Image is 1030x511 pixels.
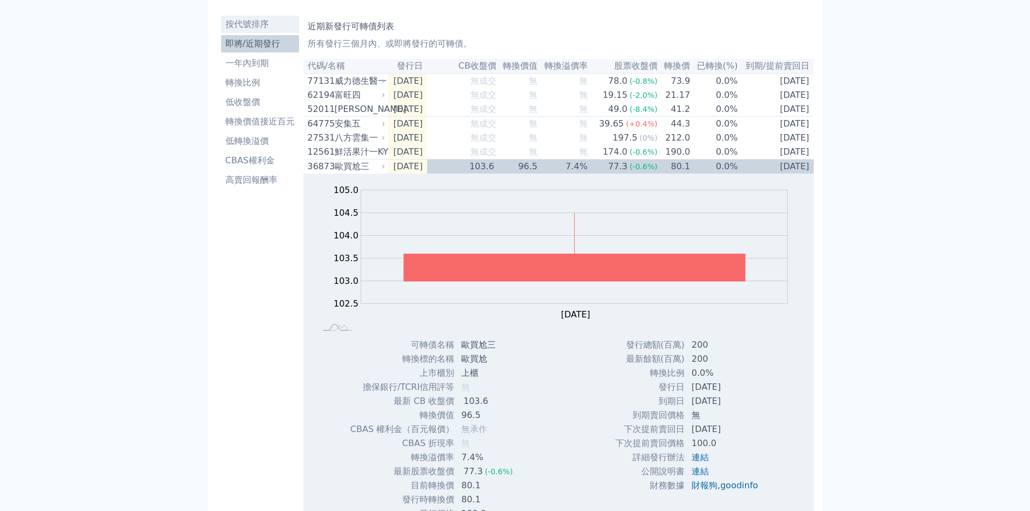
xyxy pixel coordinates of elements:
td: 上櫃 [455,366,521,380]
td: 公開說明書 [615,464,685,479]
tspan: 102.5 [334,298,358,309]
td: 發行日 [615,380,685,394]
td: 21.17 [658,88,690,102]
td: 41.2 [658,102,690,117]
td: 無 [685,408,767,422]
td: 歐買尬 [455,352,521,366]
td: [DATE] [388,74,427,88]
td: 財務數據 [615,479,685,493]
td: [DATE] [739,131,814,145]
div: 39.65 [597,117,626,130]
span: 無 [579,147,588,157]
th: 轉換價 [658,59,690,74]
li: 轉換價值接近百元 [221,115,299,128]
th: 代碼/名稱 [303,59,388,74]
td: 96.5 [455,408,521,422]
div: 安集五 [335,117,383,130]
td: 73.9 [658,74,690,88]
div: 77131 [308,75,332,88]
td: 詳細發行辦法 [615,450,685,464]
th: CB收盤價 [427,59,497,74]
td: 7.4% [455,450,521,464]
th: 股票收盤價 [588,59,658,74]
td: 80.1 [658,160,690,174]
div: 78.0 [606,75,630,88]
span: 無 [461,382,470,392]
td: 擔保銀行/TCRI信用評等 [350,380,455,394]
td: 200 [685,338,767,352]
div: 77.3 [606,160,630,173]
div: 52011 [308,103,332,116]
li: 低轉換溢價 [221,135,299,148]
span: 無 [529,76,537,86]
td: 80.1 [455,479,521,493]
g: Chart [328,185,804,320]
div: 27531 [308,131,332,144]
span: 無成交 [470,132,496,143]
a: 財報狗 [692,480,717,490]
td: 0.0% [690,145,738,160]
span: (-0.6%) [629,162,657,171]
span: 無成交 [470,76,496,86]
th: 到期/提前賣回日 [739,59,814,74]
tspan: 103.5 [334,253,358,263]
li: 即將/近期發行 [221,37,299,50]
span: 無 [529,118,537,129]
div: 77.3 [461,465,485,478]
g: Series [404,213,745,281]
div: 12561 [308,145,332,158]
td: 到期日 [615,394,685,408]
a: 一年內到期 [221,55,299,72]
th: 發行日 [388,59,427,74]
div: 62194 [308,89,332,102]
td: CBAS 權利金（百元報價） [350,422,455,436]
td: 96.5 [497,160,538,174]
span: (+0.4%) [626,120,657,128]
div: 36873 [308,160,332,173]
td: 歐買尬三 [455,338,521,352]
li: 低收盤價 [221,96,299,109]
td: 0.0% [690,74,738,88]
td: 212.0 [658,131,690,145]
td: [DATE] [739,117,814,131]
span: 無 [529,147,537,157]
td: 44.3 [658,117,690,131]
span: (-8.4%) [629,105,657,114]
span: 無 [579,104,588,114]
td: [DATE] [739,74,814,88]
td: 最新 CB 收盤價 [350,394,455,408]
span: (-0.8%) [629,77,657,85]
td: 最新餘額(百萬) [615,352,685,366]
tspan: 105.0 [334,185,358,195]
div: 103.6 [461,395,490,408]
td: CBAS 折現率 [350,436,455,450]
th: 已轉換(%) [690,59,738,74]
td: 200 [685,352,767,366]
span: (0%) [640,134,657,142]
a: 低轉換溢價 [221,132,299,150]
a: CBAS權利金 [221,152,299,169]
span: (-0.6%) [485,467,513,476]
td: [DATE] [739,145,814,160]
span: 無 [529,104,537,114]
td: [DATE] [739,88,814,102]
td: 0.0% [690,160,738,174]
td: 下次提前賣回日 [615,422,685,436]
td: [DATE] [388,102,427,117]
li: 按代號排序 [221,18,299,31]
td: 可轉債名稱 [350,338,455,352]
li: 高賣回報酬率 [221,174,299,187]
a: 按代號排序 [221,16,299,33]
td: [DATE] [388,131,427,145]
td: 轉換標的名稱 [350,352,455,366]
div: 49.0 [606,103,630,116]
tspan: 104.0 [334,230,358,241]
td: [DATE] [739,102,814,117]
td: [DATE] [388,88,427,102]
td: 轉換比例 [615,366,685,380]
span: 無 [579,76,588,86]
div: 103.6 [467,160,496,173]
td: [DATE] [685,394,767,408]
td: 0.0% [690,88,738,102]
div: 威力德生醫一 [335,75,383,88]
